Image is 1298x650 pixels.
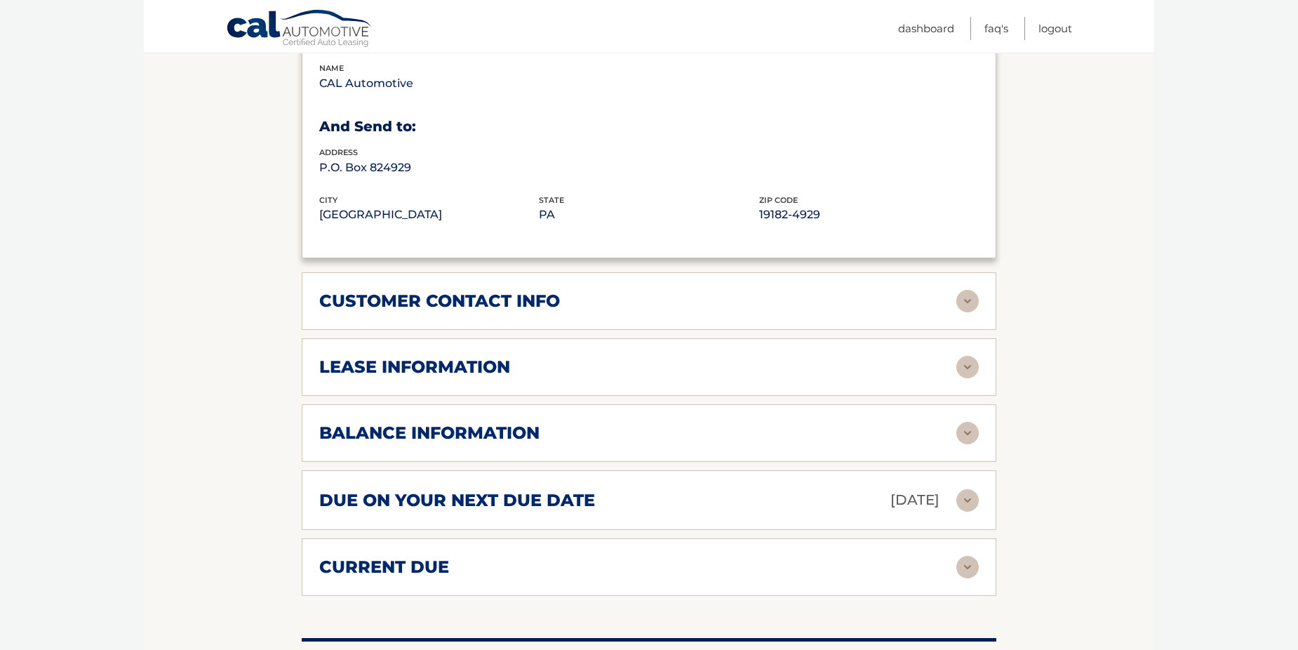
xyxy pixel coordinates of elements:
h2: customer contact info [319,291,560,312]
p: [DATE] [890,488,939,512]
h2: current due [319,557,449,578]
h3: And Send to: [319,118,979,135]
img: accordion-rest.svg [956,356,979,378]
a: Dashboard [898,17,954,40]
span: address [319,147,358,157]
p: 19182-4929 [759,205,979,225]
span: state [539,195,564,205]
img: accordion-rest.svg [956,489,979,512]
img: accordion-rest.svg [956,290,979,312]
span: city [319,195,337,205]
h2: due on your next due date [319,490,595,511]
h2: lease information [319,357,510,378]
p: CAL Automotive [319,74,539,93]
p: PA [539,205,758,225]
a: Logout [1038,17,1072,40]
p: P.O. Box 824929 [319,158,539,178]
a: FAQ's [984,17,1008,40]
span: name [319,63,344,73]
h2: balance information [319,423,540,444]
img: accordion-rest.svg [956,556,979,578]
span: zip code [759,195,798,205]
a: Cal Automotive [226,9,373,50]
img: accordion-rest.svg [956,422,979,444]
p: [GEOGRAPHIC_DATA] [319,205,539,225]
